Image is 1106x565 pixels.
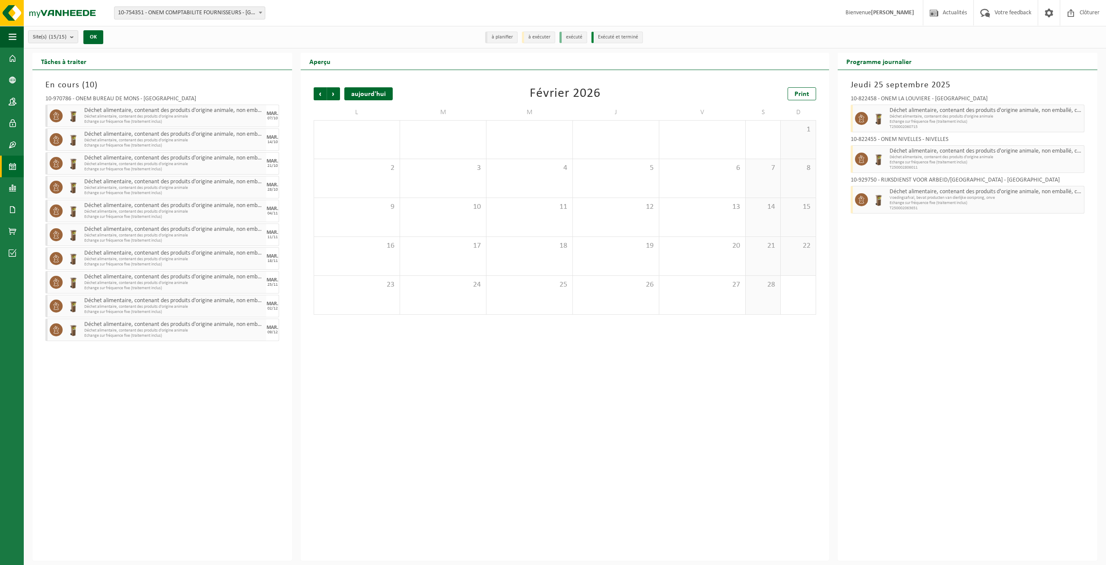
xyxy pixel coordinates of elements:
div: 09/12 [267,330,278,335]
span: Déchet alimentaire, contenant des produits d'origine animale, non emballé, catégorie 3 [84,321,264,328]
li: à exécuter [522,32,555,43]
td: S [746,105,781,120]
img: WB-0140-HPE-BN-01 [872,112,885,125]
span: 8 [785,163,811,173]
div: MAR. [267,206,278,211]
div: 07/10 [267,116,278,121]
td: L [314,105,400,120]
span: 9 [318,202,395,212]
div: MAR. [267,182,278,188]
span: 16 [318,241,395,251]
span: 14 [750,202,776,212]
img: WB-0140-HPE-BN-01 [67,323,80,336]
td: M [486,105,573,120]
div: 18/11 [267,259,278,263]
span: Déchet alimentaire, contenant des produits d'origine animale, non emballé, catégorie 3 [84,226,264,233]
span: 20 [664,241,741,251]
span: Déchet alimentaire, contenant des produits d'origine animale [84,328,264,333]
h2: Programme journalier [838,53,920,70]
img: WB-0140-HPE-BN-01 [67,228,80,241]
li: Exécuté et terminé [591,32,643,43]
img: WB-0140-HPE-BN-01 [67,109,80,122]
span: Déchet alimentaire, contenant des produits d'origine animale, non emballé, catégorie 3 [890,107,1082,114]
span: Suivant [327,87,340,100]
span: 10 [85,81,95,89]
span: T250002806011 [890,165,1082,170]
span: Déchet alimentaire, contenant des produits d'origine animale, non emballé, catégorie 3 [84,297,264,304]
div: aujourd'hui [344,87,393,100]
div: 02/12 [267,306,278,311]
span: 12 [577,202,655,212]
span: 19 [577,241,655,251]
span: 22 [785,241,811,251]
span: 10-754351 - ONEM COMPTABILITE FOURNISSEURS - BRUXELLES [114,7,265,19]
span: Echange sur fréquence fixe (traitement inclus) [890,160,1082,165]
span: Déchet alimentaire, contenant des produits d'origine animale [84,185,264,191]
span: Site(s) [33,31,67,44]
span: Déchet alimentaire, contenant des produits d'origine animale, non emballé, catégorie 3 [84,250,264,257]
span: Echange sur fréquence fixe (traitement inclus) [84,310,264,315]
span: Déchet alimentaire, contenant des produits d'origine animale [890,155,1082,160]
span: T250002063651 [890,206,1082,211]
span: Voedingsafval, bevat producten van dierlijke oorsprong, onve [890,195,1082,201]
span: 1 [785,125,811,134]
span: 28 [750,280,776,290]
span: Echange sur fréquence fixe (traitement inclus) [890,119,1082,124]
div: 14/10 [267,140,278,144]
span: Déchet alimentaire, contenant des produits d'origine animale, non emballé, catégorie 3 [84,107,264,114]
td: M [400,105,486,120]
span: Echange sur fréquence fixe (traitement inclus) [84,333,264,338]
span: Echange sur fréquence fixe (traitement inclus) [84,238,264,243]
count: (15/15) [49,34,67,40]
span: Echange sur fréquence fixe (traitement inclus) [84,191,264,196]
div: 10-929750 - RIJKSDIENST VOOR ARBEID/[GEOGRAPHIC_DATA] - [GEOGRAPHIC_DATA] [851,177,1084,186]
span: Précédent [314,87,327,100]
span: 13 [664,202,741,212]
h3: Jeudi 25 septembre 2025 [851,79,1084,92]
span: Déchet alimentaire, contenant des produits d'origine animale [84,233,264,238]
div: MAR. [267,278,278,283]
img: WB-0140-HPE-BN-01 [67,276,80,289]
button: Site(s)(15/15) [28,30,78,43]
span: Echange sur fréquence fixe (traitement inclus) [84,214,264,220]
span: Echange sur fréquence fixe (traitement inclus) [84,286,264,291]
div: MAR. [267,325,278,330]
h2: Aperçu [301,53,339,70]
div: 10-822455 - ONEM NIVELLES - NIVELLES [851,137,1084,145]
span: Déchet alimentaire, contenant des produits d'origine animale [84,162,264,167]
span: 2 [318,163,395,173]
img: WB-0140-HPE-BN-01 [67,133,80,146]
img: WB-0140-HPE-BN-01 [67,204,80,217]
div: 11/11 [267,235,278,239]
h3: En cours ( ) [45,79,279,92]
span: 17 [404,241,482,251]
td: J [573,105,659,120]
span: Déchet alimentaire, contenant des produits d'origine animale [84,257,264,262]
div: 10-970786 - ONEM BUREAU DE MONS - [GEOGRAPHIC_DATA] [45,96,279,105]
div: MAR. [267,111,278,116]
span: 7 [750,163,776,173]
div: 28/10 [267,188,278,192]
span: Déchet alimentaire, contenant des produits d'origine animale, non emballé, catégorie 3 [890,148,1082,155]
div: 25/11 [267,283,278,287]
div: MAR. [267,230,278,235]
span: 25 [491,280,568,290]
span: Echange sur fréquence fixe (traitement inclus) [890,201,1082,206]
button: OK [83,30,103,44]
td: D [781,105,816,120]
span: 5 [577,163,655,173]
span: Déchet alimentaire, contenant des produits d'origine animale [84,281,264,286]
a: Print [788,87,816,100]
span: Déchet alimentaire, contenant des produits d'origine animale, non emballé, catégorie 3 [84,202,264,209]
div: Février 2026 [530,87,601,100]
div: MAR. [267,301,278,306]
li: exécuté [559,32,587,43]
img: WB-0140-HPE-BN-01 [67,252,80,265]
img: WB-0140-HPE-BN-01 [872,193,885,206]
span: Déchet alimentaire, contenant des produits d'origine animale, non emballé, catégorie 3 [84,155,264,162]
span: Print [795,91,809,98]
span: Déchet alimentaire, contenant des produits d'origine animale, non emballé, catégorie 3 [84,131,264,138]
span: Echange sur fréquence fixe (traitement inclus) [84,262,264,267]
span: Déchet alimentaire, contenant des produits d'origine animale, non emballé, catégorie 3 [84,179,264,185]
span: 18 [491,241,568,251]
